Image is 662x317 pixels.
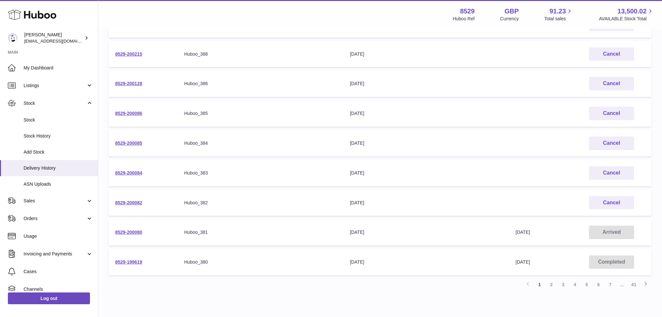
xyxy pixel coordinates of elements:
div: Huboo_385 [184,110,337,117]
span: [DATE] [516,230,530,235]
strong: GBP [505,7,519,16]
div: [DATE] [350,140,502,146]
a: 8529-200128 [115,81,142,86]
a: 7 [604,279,616,290]
div: [DATE] [350,81,502,87]
a: 8529-200085 [115,140,142,146]
span: Stock [24,117,93,123]
button: Cancel [589,77,634,90]
a: 8529-200084 [115,170,142,176]
button: Cancel [589,137,634,150]
span: Delivery History [24,165,93,171]
div: Huboo_386 [184,81,337,87]
a: 6 [593,279,604,290]
span: Orders [24,215,86,222]
button: Cancel [589,107,634,120]
a: 8529-200082 [115,200,142,205]
div: Huboo_381 [184,229,337,235]
div: [PERSON_NAME] [24,32,83,44]
div: [DATE] [350,110,502,117]
div: [DATE] [350,51,502,57]
span: Add Stock [24,149,93,155]
a: 1 [534,279,546,290]
a: 13,500.02 AVAILABLE Stock Total [599,7,654,22]
span: Sales [24,198,86,204]
a: 5 [581,279,593,290]
span: Cases [24,269,93,275]
div: [DATE] [350,259,502,265]
a: 91.23 Total sales [544,7,573,22]
span: Listings [24,83,86,89]
div: Huboo Ref [453,16,475,22]
div: Huboo_384 [184,140,337,146]
div: Currency [500,16,519,22]
a: 8529-199619 [115,259,142,265]
a: 8529-200086 [115,111,142,116]
div: Huboo_382 [184,200,337,206]
a: 3 [557,279,569,290]
span: Invoicing and Payments [24,251,86,257]
img: admin@redgrass.ch [8,33,18,43]
span: Total sales [544,16,573,22]
span: ... [616,279,628,290]
span: Stock History [24,133,93,139]
div: Huboo_380 [184,259,337,265]
a: 8529-200215 [115,51,142,57]
span: [DATE] [516,259,530,265]
a: 41 [628,279,640,290]
div: [DATE] [350,229,502,235]
span: 91.23 [549,7,566,16]
span: My Dashboard [24,65,93,71]
span: [EMAIL_ADDRESS][DOMAIN_NAME] [24,38,96,44]
a: 4 [569,279,581,290]
div: Huboo_383 [184,170,337,176]
button: Cancel [589,47,634,61]
a: 8529-200080 [115,230,142,235]
button: Cancel [589,166,634,180]
span: Channels [24,286,93,292]
strong: 8529 [460,7,475,16]
span: Stock [24,100,86,106]
a: 2 [546,279,557,290]
span: ASN Uploads [24,181,93,187]
a: Log out [8,292,90,304]
div: [DATE] [350,170,502,176]
span: Usage [24,233,93,239]
span: 13,500.02 [617,7,647,16]
div: Huboo_388 [184,51,337,57]
button: Cancel [589,196,634,210]
span: AVAILABLE Stock Total [599,16,654,22]
div: [DATE] [350,200,502,206]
